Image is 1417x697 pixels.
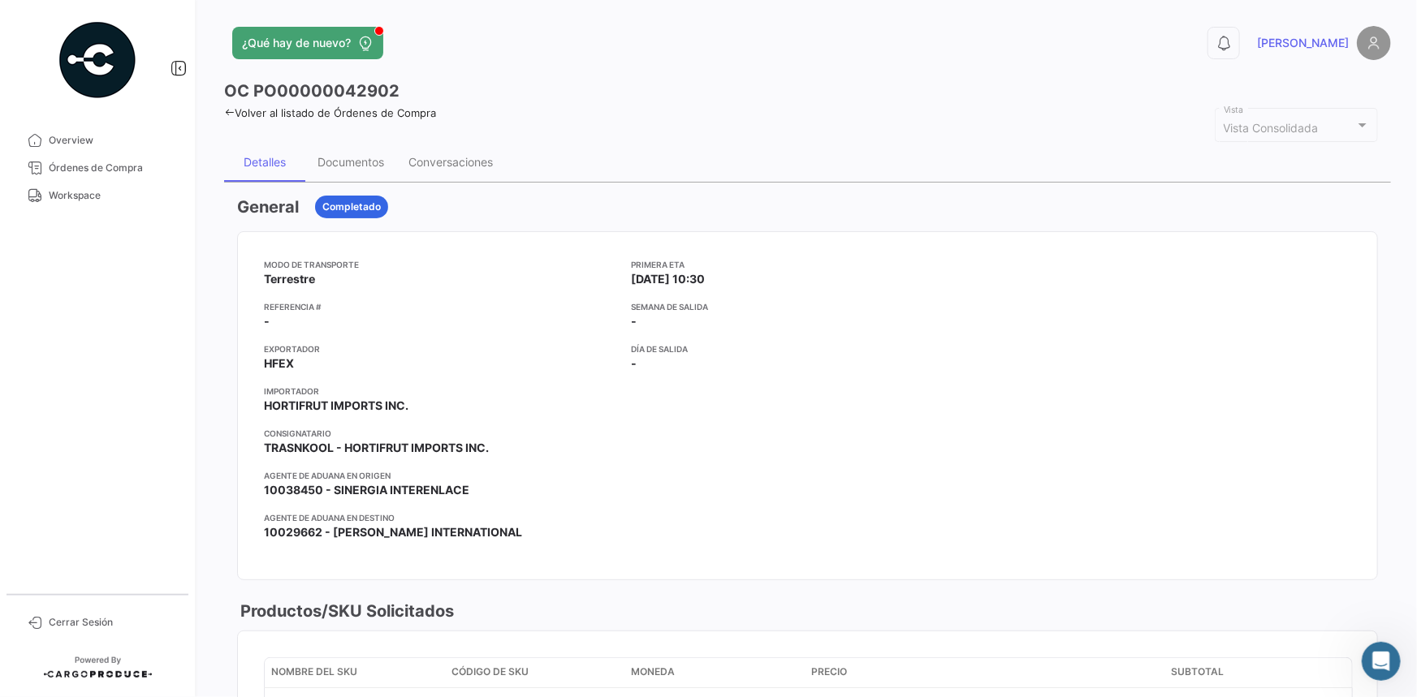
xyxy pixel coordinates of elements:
span: - [631,355,637,372]
app-card-info-title: Agente de Aduana en Destino [264,511,618,524]
app-card-info-title: Semana de Salida [631,300,985,313]
span: Terrestre [264,271,315,287]
div: R [45,271,64,290]
img: placeholder-user.png [1357,26,1391,60]
div: Mensaje recienteJARLas respuestas te llegarán aquí y por correo electrónico: ✉️ [PERSON_NAME][EMA... [16,218,309,303]
datatable-header-cell: Nombre del SKU [265,658,445,687]
div: A [31,271,50,290]
span: Las respuestas te llegarán aquí y por correo electrónico: ✉️ [PERSON_NAME][EMAIL_ADDRESS][PERSON_... [68,257,1134,270]
span: 10029662 - [PERSON_NAME] INTERNATIONAL [264,524,522,540]
div: • Hace 16h [179,273,240,290]
app-card-info-title: Modo de Transporte [264,258,618,271]
app-card-info-title: Importador [264,385,618,398]
iframe: Intercom live chat [1362,642,1401,681]
img: logo [32,37,127,49]
datatable-header-cell: Moneda [624,658,805,687]
a: Overview [13,127,182,154]
div: Profile image for Andrielle [190,26,222,58]
span: Workspace [49,188,175,203]
span: HFEX [264,355,294,372]
span: HORTIFRUT IMPORTS INC. [264,398,408,414]
app-card-info-title: Día de Salida [631,342,985,355]
div: Cerrar [279,26,309,55]
app-card-info-title: Referencia # [264,300,618,313]
span: Subtotal [1171,665,1224,679]
span: 10038450 - SINERGIA INTERENLACE [264,482,469,498]
a: Workspace [13,182,182,209]
span: Moneda [631,665,675,679]
img: powered-by.png [57,19,138,101]
div: Profile image for Rocio [159,26,192,58]
p: ¿Cómo podemos ayudarte? [32,143,292,198]
button: Mensajes [162,506,325,571]
span: Nombre del SKU [271,665,357,679]
div: Profile image for Juan [221,26,253,58]
span: Overview [49,133,175,148]
span: Mensajes [217,547,270,558]
span: Precio [811,665,847,679]
p: [PERSON_NAME] 👋 [32,115,292,143]
span: TRASNKOOL - HORTIFRUT IMPORTS INC. [264,440,489,456]
app-card-info-title: Exportador [264,342,618,355]
app-card-info-title: Agente de Aduana en Origen [264,469,618,482]
span: [PERSON_NAME] [1257,35,1349,51]
div: Documentos [318,155,384,169]
mat-select-trigger: Vista Consolidada [1224,121,1319,135]
div: Mensaje reciente [33,232,292,249]
h3: Productos/SKU Solicitados [237,600,454,622]
datatable-header-cell: Código de SKU [445,658,625,687]
span: Código de SKU [451,665,529,679]
h3: General [237,196,299,218]
span: Completado [322,200,381,214]
span: Órdenes de Compra [49,161,175,175]
a: Órdenes de Compra [13,154,182,182]
span: [DATE] 10:30 [631,271,705,287]
app-card-info-title: Primera ETA [631,258,985,271]
div: Envíanos un mensaje [16,312,309,356]
div: JARLas respuestas te llegarán aquí y por correo electrónico: ✉️ [PERSON_NAME][EMAIL_ADDRESS][PERS... [17,243,308,303]
span: Inicio [64,547,99,558]
div: Conversaciones [408,155,493,169]
span: ¿Qué hay de nuevo? [242,35,351,51]
div: Detalles [244,155,286,169]
div: J [38,258,58,278]
span: - [631,313,637,329]
span: Cerrar Sesión [49,615,175,630]
button: ¿Qué hay de nuevo? [232,27,383,59]
app-card-info-title: Consignatario [264,427,618,440]
h3: OC PO00000042902 [224,80,400,102]
a: Volver al listado de Órdenes de Compra [224,106,436,119]
div: Cargo Produce Inc. [68,273,175,290]
div: Envíanos un mensaje [33,325,271,342]
span: - [264,313,270,329]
